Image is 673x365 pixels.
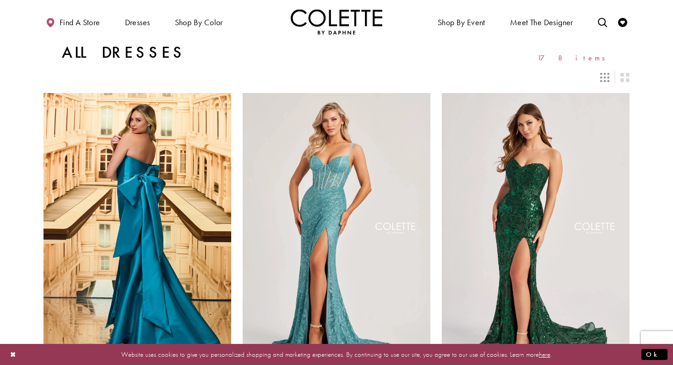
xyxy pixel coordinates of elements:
a: Check Wishlist [616,9,630,34]
p: Website uses cookies to give you personalized shopping and marketing experiences. By continuing t... [66,348,607,360]
h1: All Dresses [62,44,186,62]
span: Meet the designer [510,18,573,27]
span: Dresses [125,18,150,27]
a: Meet the designer [508,9,575,34]
span: Switch layout to 3 columns [600,73,609,82]
button: Submit Dialog [641,349,668,360]
a: Find a store [43,9,102,34]
button: Close Dialog [5,346,21,362]
a: Toggle search [596,9,609,34]
img: Colette by Daphne [291,9,382,34]
a: Visit Home Page [291,9,382,34]
a: here [539,349,550,359]
span: Shop by color [173,9,225,34]
span: Switch layout to 2 columns [620,73,630,82]
span: Shop by color [175,18,223,27]
span: Find a store [60,18,100,27]
div: Layout Controls [38,67,635,87]
span: Dresses [123,9,152,34]
span: Shop By Event [435,9,488,34]
span: Shop By Event [438,18,485,27]
span: 178 items [537,54,611,62]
